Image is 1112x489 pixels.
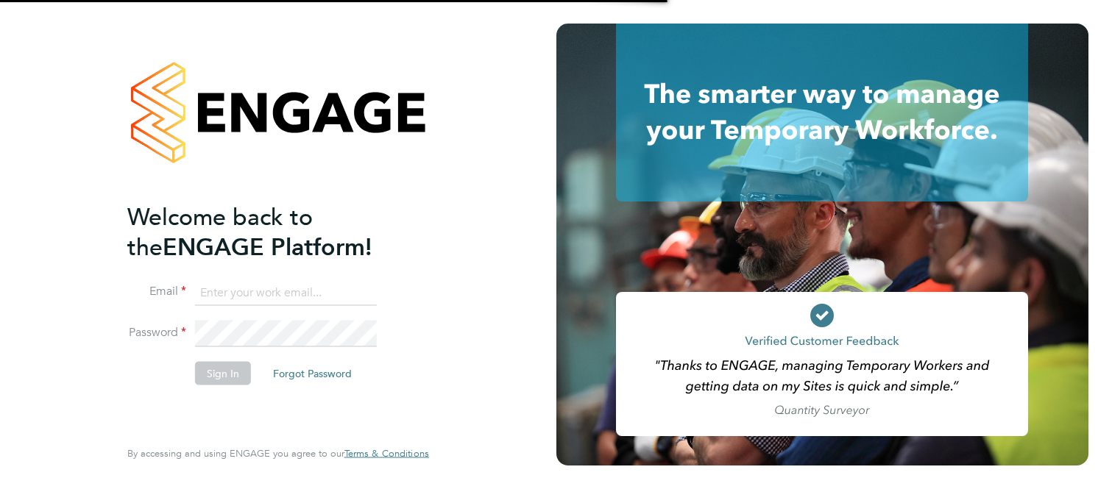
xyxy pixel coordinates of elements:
span: By accessing and using ENGAGE you agree to our [127,447,429,460]
span: Terms & Conditions [344,447,429,460]
label: Password [127,325,186,340]
h2: ENGAGE Platform! [127,201,414,262]
button: Sign In [195,362,251,385]
input: Enter your work email... [195,279,377,306]
span: Welcome back to the [127,202,313,261]
a: Terms & Conditions [344,448,429,460]
button: Forgot Password [261,362,364,385]
label: Email [127,284,186,299]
